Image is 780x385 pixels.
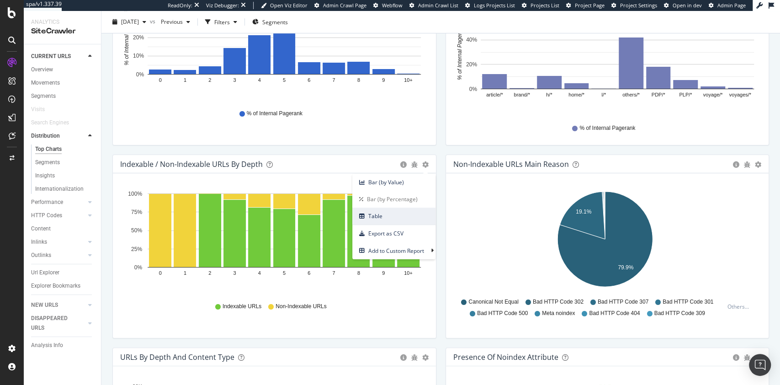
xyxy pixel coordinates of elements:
[382,271,385,276] text: 9
[35,158,60,167] div: Segments
[157,15,194,29] button: Previous
[453,160,569,169] div: Non-Indexable URLs Main Reason
[579,124,635,132] span: % of Internal Pagerank
[214,18,230,26] div: Filters
[589,310,640,317] span: Bad HTTP Code 404
[744,161,750,168] div: bug
[31,105,45,114] div: Visits
[618,264,633,271] text: 79.9%
[400,161,407,168] div: circle-info
[131,227,142,234] text: 50%
[184,78,186,83] text: 1
[31,251,51,260] div: Outlinks
[31,314,77,333] div: DISAPPEARED URLS
[755,161,761,168] div: gear
[233,271,236,276] text: 3
[109,15,150,29] button: [DATE]
[352,176,435,188] span: Bar (by Value)
[531,2,559,9] span: Projects List
[465,2,515,9] a: Logs Projects List
[404,78,413,83] text: 10+
[131,246,142,252] text: 25%
[31,237,47,247] div: Inlinks
[31,198,63,207] div: Performance
[352,227,435,240] span: Export as CSV
[31,251,85,260] a: Outlinks
[466,61,477,68] text: 20%
[332,78,335,83] text: 7
[202,15,241,29] button: Filters
[136,71,144,78] text: 0%
[35,184,84,194] div: Internationalization
[168,2,192,9] div: ReadOnly:
[157,18,183,26] span: Previous
[208,271,211,276] text: 2
[31,65,95,75] a: Overview
[31,237,85,247] a: Inlinks
[733,354,739,361] div: circle-info
[456,24,463,80] text: % of Internal Pagerank
[673,2,702,9] span: Open in dev
[31,314,85,333] a: DISAPPEARED URLS
[620,2,657,9] span: Project Settings
[703,92,723,98] text: voyage/*
[453,188,757,294] svg: A chart.
[422,354,429,361] div: gear
[382,2,403,9] span: Webflow
[184,271,186,276] text: 1
[352,174,435,259] ul: gear
[134,264,143,271] text: 0%
[31,131,85,141] a: Distribution
[727,303,753,310] div: Others...
[418,2,458,9] span: Admin Crawl List
[598,298,648,306] span: Bad HTTP Code 307
[733,161,739,168] div: circle-info
[31,52,71,61] div: CURRENT URLS
[35,171,95,181] a: Insights
[262,18,288,26] span: Segments
[575,2,605,9] span: Project Page
[233,78,236,83] text: 3
[453,10,757,116] svg: A chart.
[128,191,142,197] text: 100%
[31,341,63,350] div: Analysis Info
[422,161,429,168] div: gear
[276,303,326,310] span: Non-Indexable URLs
[283,271,286,276] text: 5
[382,78,385,83] text: 9
[373,2,403,9] a: Webflow
[258,271,261,276] text: 4
[31,300,58,310] div: NEW URLS
[150,17,157,25] span: vs
[258,78,261,83] text: 4
[131,209,142,215] text: 75%
[31,341,95,350] a: Analysis Info
[133,53,144,59] text: 10%
[223,303,261,310] span: Indexable URLs
[409,2,458,9] a: Admin Crawl List
[654,310,705,317] span: Bad HTTP Code 309
[133,34,144,41] text: 20%
[31,78,95,88] a: Movements
[486,92,503,98] text: article/*
[31,91,56,101] div: Segments
[352,193,435,205] span: Bar (by Percentage)
[466,37,477,43] text: 40%
[31,300,85,310] a: NEW URLS
[679,92,692,98] text: PLP/*
[468,298,518,306] span: Canonical Not Equal
[31,65,53,75] div: Overview
[31,18,94,26] div: Analytics
[566,2,605,9] a: Project Page
[159,78,162,83] text: 0
[283,78,286,83] text: 5
[31,224,95,234] a: Content
[159,271,162,276] text: 0
[357,78,360,83] text: 8
[611,2,657,9] a: Project Settings
[123,9,130,65] text: % of Internal Pagerank
[261,2,308,9] a: Open Viz Editor
[35,184,95,194] a: Internationalization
